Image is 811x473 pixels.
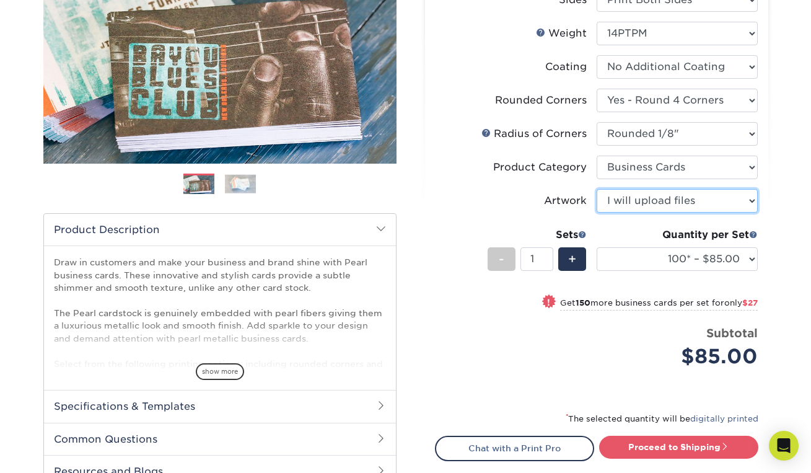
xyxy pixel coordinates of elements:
[724,298,758,307] span: only
[544,193,587,208] div: Artwork
[545,60,587,74] div: Coating
[599,436,758,458] a: Proceed to Shipping
[196,363,244,380] span: show more
[44,423,396,455] h2: Common Questions
[493,160,587,175] div: Product Category
[597,228,758,242] div: Quantity per Set
[225,174,256,193] img: Business Cards 02
[3,435,105,469] iframe: Google Customer Reviews
[488,228,587,242] div: Sets
[536,26,587,41] div: Weight
[44,214,396,245] h2: Product Description
[435,436,594,461] a: Chat with a Print Pro
[566,414,758,423] small: The selected quantity will be
[742,298,758,307] span: $27
[690,414,758,423] a: digitally printed
[769,431,799,461] div: Open Intercom Messenger
[568,250,576,268] span: +
[183,169,214,200] img: Business Cards 01
[576,298,590,307] strong: 150
[706,326,758,340] strong: Subtotal
[481,126,587,141] div: Radius of Corners
[547,296,550,309] span: !
[495,93,587,108] div: Rounded Corners
[606,342,758,371] div: $85.00
[44,390,396,422] h2: Specifications & Templates
[560,298,758,311] small: Get more business cards per set for
[499,250,504,268] span: -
